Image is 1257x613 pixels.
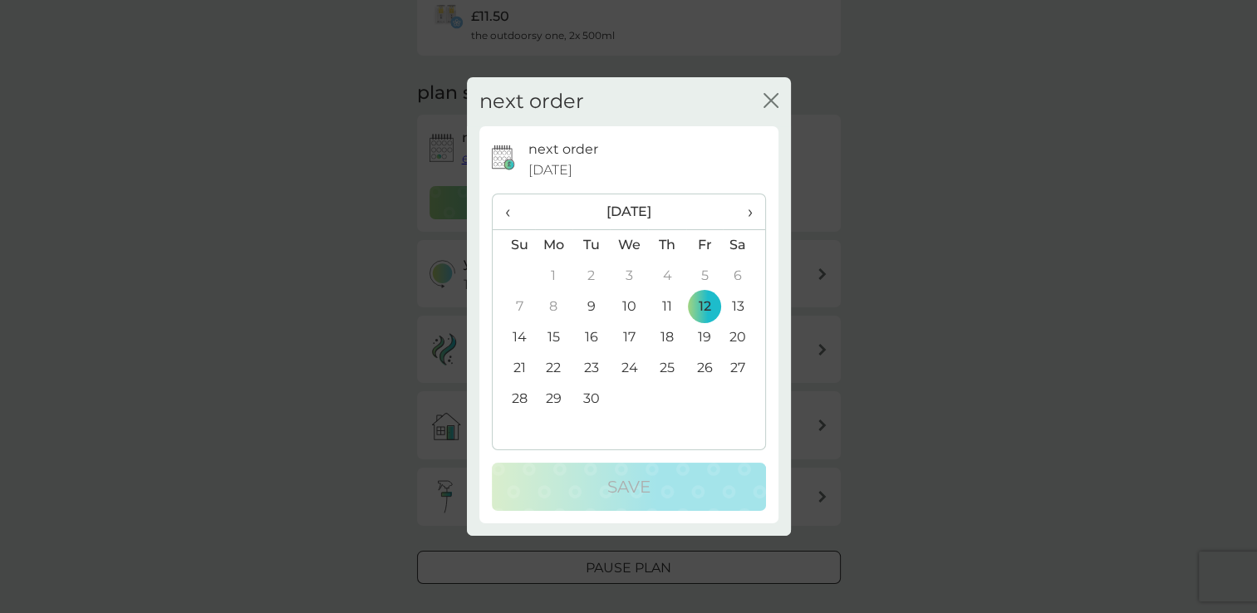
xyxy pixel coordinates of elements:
span: [DATE] [528,159,572,181]
td: 26 [686,353,724,384]
td: 9 [572,292,610,322]
td: 22 [535,353,573,384]
td: 6 [723,261,764,292]
td: 16 [572,322,610,353]
td: 21 [493,353,535,384]
td: 5 [686,261,724,292]
th: Fr [686,229,724,261]
span: ‹ [505,194,523,229]
td: 14 [493,322,535,353]
td: 2 [572,261,610,292]
td: 18 [648,322,685,353]
p: next order [528,139,598,160]
td: 8 [535,292,573,322]
td: 3 [610,261,648,292]
td: 17 [610,322,648,353]
span: › [735,194,752,229]
th: Mo [535,229,573,261]
td: 12 [686,292,724,322]
h2: next order [479,90,584,114]
td: 20 [723,322,764,353]
td: 28 [493,384,535,414]
td: 24 [610,353,648,384]
button: close [764,93,778,110]
td: 13 [723,292,764,322]
th: We [610,229,648,261]
td: 25 [648,353,685,384]
td: 1 [535,261,573,292]
th: Th [648,229,685,261]
th: [DATE] [535,194,724,230]
td: 7 [493,292,535,322]
th: Tu [572,229,610,261]
td: 30 [572,384,610,414]
th: Sa [723,229,764,261]
td: 15 [535,322,573,353]
td: 23 [572,353,610,384]
th: Su [493,229,535,261]
td: 11 [648,292,685,322]
td: 4 [648,261,685,292]
td: 19 [686,322,724,353]
button: Save [492,463,766,511]
td: 27 [723,353,764,384]
td: 10 [610,292,648,322]
p: Save [607,473,651,500]
td: 29 [535,384,573,414]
